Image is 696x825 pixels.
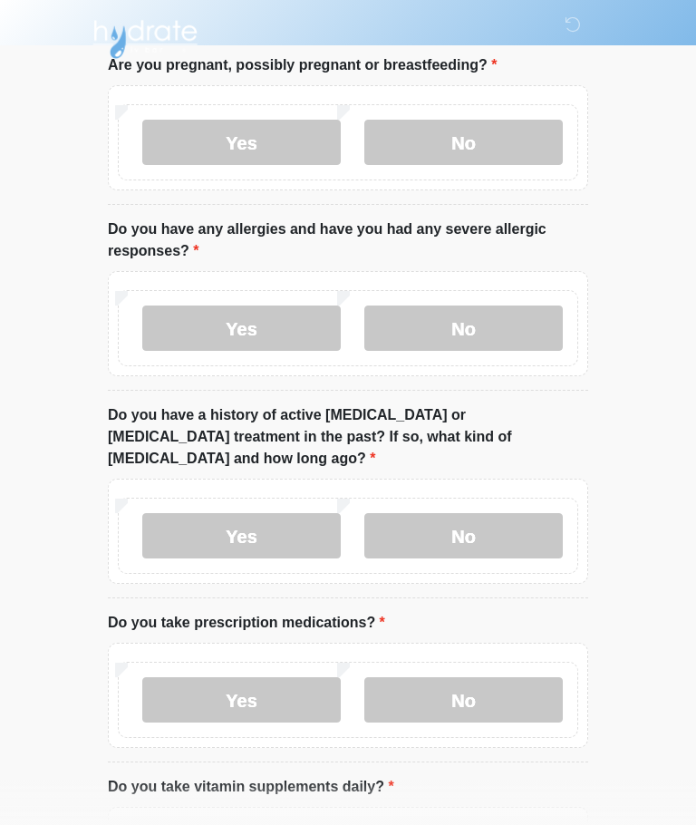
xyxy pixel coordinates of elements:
[364,120,563,165] label: No
[90,14,200,60] img: Hydrate IV Bar - Arcadia Logo
[108,404,588,470] label: Do you have a history of active [MEDICAL_DATA] or [MEDICAL_DATA] treatment in the past? If so, wh...
[108,612,385,634] label: Do you take prescription medications?
[142,677,341,723] label: Yes
[142,513,341,558] label: Yes
[142,306,341,351] label: Yes
[108,776,394,798] label: Do you take vitamin supplements daily?
[364,677,563,723] label: No
[364,513,563,558] label: No
[108,218,588,262] label: Do you have any allergies and have you had any severe allergic responses?
[364,306,563,351] label: No
[142,120,341,165] label: Yes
